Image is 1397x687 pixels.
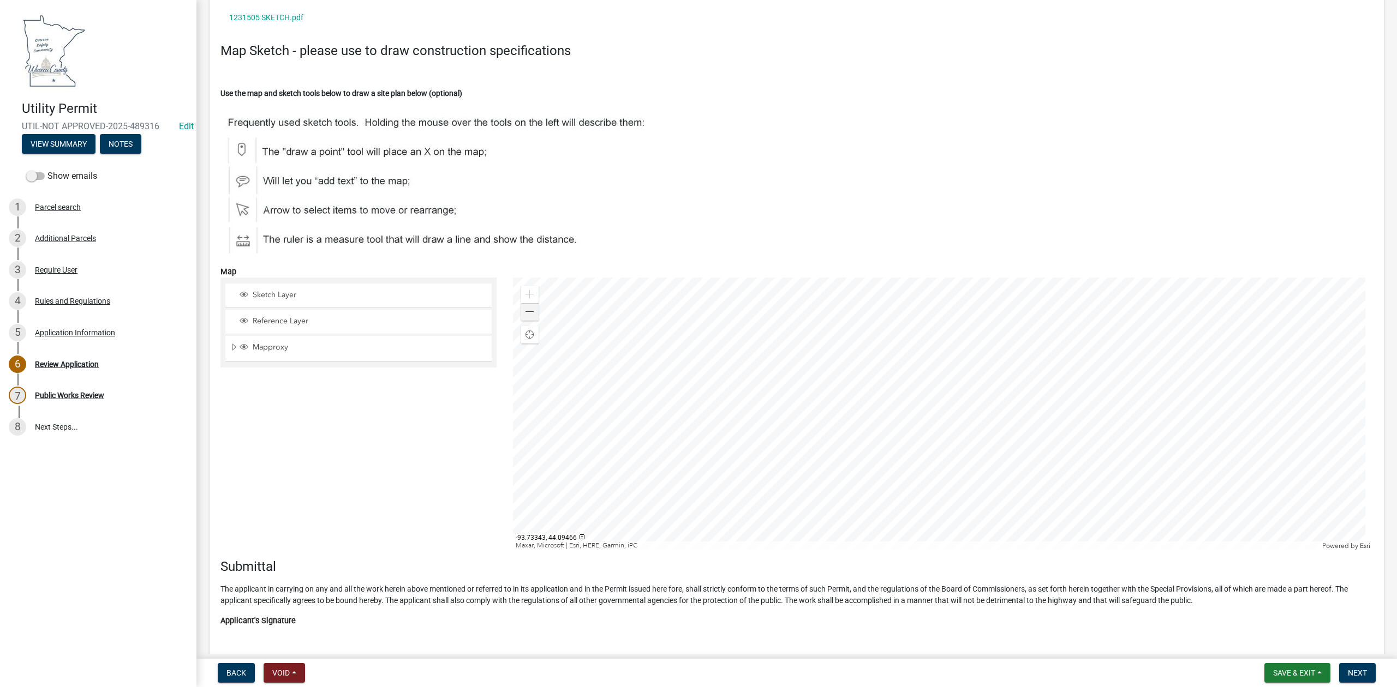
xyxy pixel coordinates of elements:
[35,234,96,242] div: Additional Parcels
[218,663,255,683] button: Back
[179,121,194,131] wm-modal-confirm: Edit Application Number
[35,266,77,274] div: Require User
[9,292,26,310] div: 4
[220,108,655,257] img: Map_Tools_5afac6ef-0bec-414e-90e1-b6accba2cc93.JPG
[230,342,238,354] span: Expand
[100,134,141,154] button: Notes
[35,360,99,368] div: Review Application
[220,89,462,98] strong: Use the map and sketch tools below to draw a site plan below (optional)
[179,121,194,131] a: Edit
[9,355,26,373] div: 6
[238,290,488,301] div: Sketch Layer
[26,170,97,183] label: Show emails
[250,342,488,352] span: Mapproxy
[100,140,141,149] wm-modal-confirm: Notes
[35,203,81,211] div: Parcel search
[1273,668,1315,677] span: Save & Exit
[22,140,95,149] wm-modal-confirm: Summary
[9,230,26,247] div: 2
[9,261,26,279] div: 3
[220,268,236,276] label: Map
[1339,663,1376,683] button: Next
[9,324,26,341] div: 5
[1264,663,1330,683] button: Save & Exit
[9,198,26,216] div: 1
[35,391,104,399] div: Public Works Review
[272,668,290,677] span: Void
[250,290,488,300] span: Sketch Layer
[264,663,305,683] button: Void
[22,11,86,89] img: Waseca County, Minnesota
[521,286,539,303] div: Zoom in
[521,303,539,321] div: Zoom out
[9,387,26,404] div: 7
[220,626,636,681] img: +p+BYvAAAABklEQVQDACfsytCcuTg9AAAAAElFTkSuQmCC
[513,541,1320,550] div: Maxar, Microsoft | Esri, HERE, Garmin, iPC
[224,281,493,364] ul: Layer List
[220,43,1373,59] h4: Map Sketch - please use to draw construction specifications
[220,617,296,625] label: Applicant's Signature
[225,310,492,334] li: Reference Layer
[22,121,175,131] span: UTIL-NOT APPROVED-2025-489316
[238,342,488,353] div: Mapproxy
[250,316,488,326] span: Reference Layer
[225,336,492,361] li: Mapproxy
[35,329,115,336] div: Application Information
[225,284,492,308] li: Sketch Layer
[220,583,1373,606] p: The applicant in carrying on any and all the work herein above mentioned or referred to in its ap...
[9,418,26,436] div: 8
[220,5,1373,30] a: 1231505 SKETCH.pdf
[238,316,488,327] div: Reference Layer
[226,668,246,677] span: Back
[1348,668,1367,677] span: Next
[1320,541,1373,550] div: Powered by
[521,326,539,343] div: Find my location
[22,134,95,154] button: View Summary
[220,559,1373,575] h4: Submittal
[1360,542,1370,550] a: Esri
[35,297,110,305] div: Rules and Regulations
[22,101,188,117] h4: Utility Permit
